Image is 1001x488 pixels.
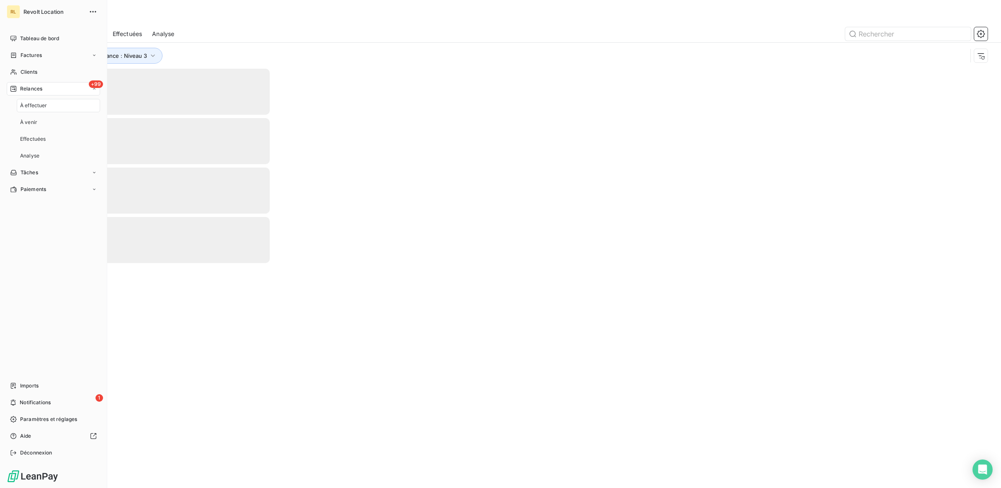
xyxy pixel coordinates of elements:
[21,169,38,176] span: Tâches
[89,80,103,88] span: +99
[20,449,52,457] span: Déconnexion
[845,27,971,41] input: Rechercher
[21,52,42,59] span: Factures
[7,5,20,18] div: RL
[72,52,147,59] span: Niveau de relance : Niveau 3
[20,152,39,160] span: Analyse
[23,8,84,15] span: Revolt Location
[20,85,42,93] span: Relances
[113,30,142,38] span: Effectuées
[20,35,59,42] span: Tableau de bord
[20,119,37,126] span: À venir
[20,135,46,143] span: Effectuées
[59,48,163,64] button: Niveau de relance : Niveau 3
[20,102,47,109] span: À effectuer
[21,186,46,193] span: Paiements
[20,382,39,390] span: Imports
[20,416,77,423] span: Paramètres et réglages
[7,470,59,483] img: Logo LeanPay
[95,394,103,402] span: 1
[20,432,31,440] span: Aide
[973,460,993,480] div: Open Intercom Messenger
[7,429,100,443] a: Aide
[152,30,174,38] span: Analyse
[21,68,37,76] span: Clients
[20,399,51,406] span: Notifications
